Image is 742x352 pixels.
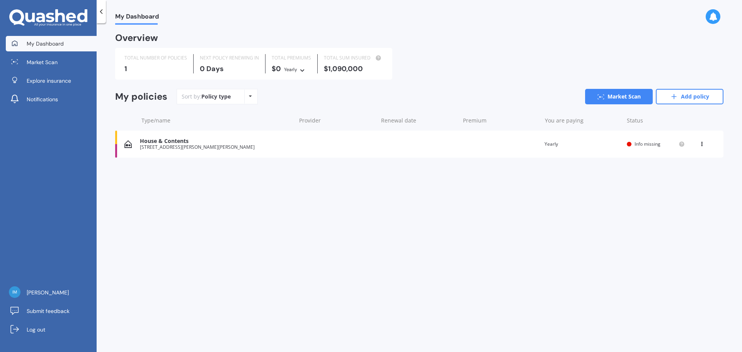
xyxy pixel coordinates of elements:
span: Notifications [27,95,58,103]
div: [STREET_ADDRESS][PERSON_NAME][PERSON_NAME] [140,145,292,150]
div: My policies [115,91,167,102]
a: Market Scan [585,89,653,104]
a: Market Scan [6,54,97,70]
a: Submit feedback [6,303,97,319]
div: Sort by: [182,93,231,100]
div: You are paying [545,117,621,124]
a: Explore insurance [6,73,97,88]
div: TOTAL SUM INSURED [324,54,383,62]
span: Log out [27,326,45,333]
div: 0 Days [200,65,259,73]
a: [PERSON_NAME] [6,285,97,300]
a: Log out [6,322,97,337]
div: Status [627,117,685,124]
div: Provider [299,117,375,124]
div: NEXT POLICY RENEWING IN [200,54,259,62]
img: 1ba0ec9063995cd2d84fb3763a00e79d [9,286,20,298]
span: [PERSON_NAME] [27,289,69,296]
span: My Dashboard [27,40,64,48]
a: My Dashboard [6,36,97,51]
div: $1,090,000 [324,65,383,73]
span: Info missing [635,141,660,147]
span: Market Scan [27,58,58,66]
div: Yearly [545,140,621,148]
div: Policy type [201,93,231,100]
div: TOTAL PREMIUMS [272,54,311,62]
a: Add policy [656,89,723,104]
div: Type/name [141,117,293,124]
span: Explore insurance [27,77,71,85]
span: My Dashboard [115,13,159,23]
div: House & Contents [140,138,292,145]
span: Submit feedback [27,307,70,315]
a: Notifications [6,92,97,107]
img: House & Contents [124,140,132,148]
div: Yearly [284,66,297,73]
div: 1 [124,65,187,73]
div: Renewal date [381,117,457,124]
div: TOTAL NUMBER OF POLICIES [124,54,187,62]
div: Premium [463,117,539,124]
div: $0 [272,65,311,73]
div: Overview [115,34,158,42]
